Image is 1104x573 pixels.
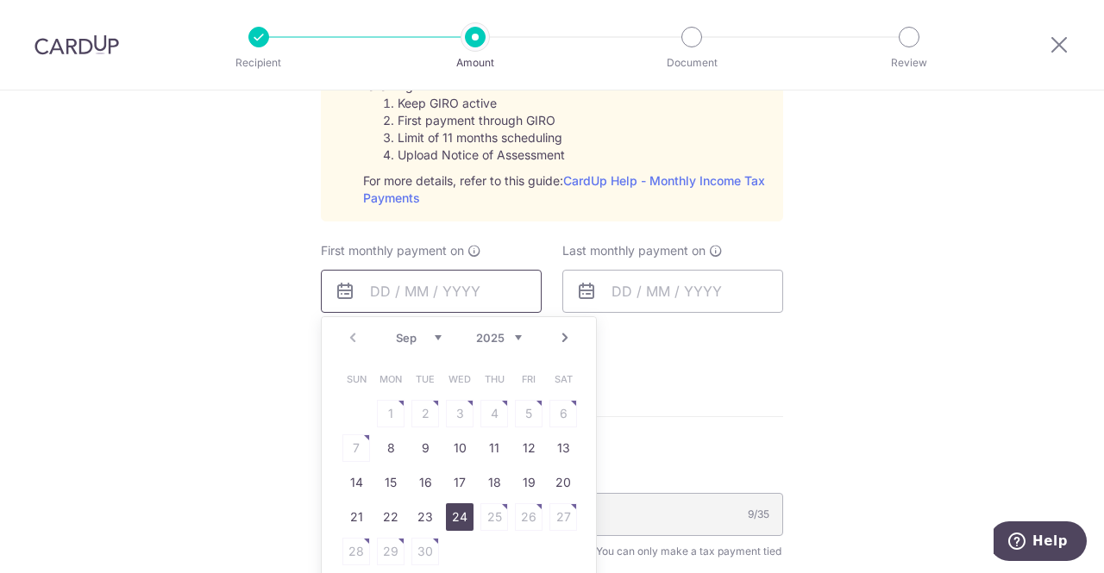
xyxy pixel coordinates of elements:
[748,506,769,523] div: 9/35
[363,173,765,205] a: CardUp Help - Monthly Income Tax Payments
[555,327,575,348] a: Next
[411,503,439,531] a: 23
[446,365,474,393] span: Wednesday
[377,503,405,531] a: 22
[377,469,405,496] a: 15
[342,365,370,393] span: Sunday
[562,242,706,259] span: Last monthly payment on
[411,434,439,462] a: 9
[549,365,577,393] span: Saturday
[195,54,323,72] p: Recipient
[480,365,508,393] span: Thursday
[398,112,768,129] li: First payment through GIRO
[398,146,768,164] li: Upload Notice of Assessment
[321,242,464,259] span: First monthly payment on
[446,503,474,531] a: 24
[562,270,783,313] input: DD / MM / YYYY
[628,54,756,72] p: Document
[34,34,119,55] img: CardUp
[549,469,577,496] a: 20
[398,129,768,146] li: Limit of 11 months scheduling
[411,469,439,496] a: 16
[994,521,1087,564] iframe: Opens a widget where you can find more information
[377,434,405,462] a: 8
[377,365,405,393] span: Monday
[845,54,973,72] p: Review
[515,434,543,462] a: 12
[480,434,508,462] a: 11
[480,469,508,496] a: 18
[342,503,370,531] a: 21
[398,95,768,112] li: Keep GIRO active
[321,270,542,313] input: DD / MM / YYYY
[342,469,370,496] a: 14
[515,469,543,496] a: 19
[446,434,474,462] a: 10
[411,54,539,72] p: Amount
[515,365,543,393] span: Friday
[411,365,439,393] span: Tuesday
[363,60,768,207] div: To set up monthly income tax payments on CardUp, please ensure the following: For more details, r...
[446,469,474,496] a: 17
[549,434,577,462] a: 13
